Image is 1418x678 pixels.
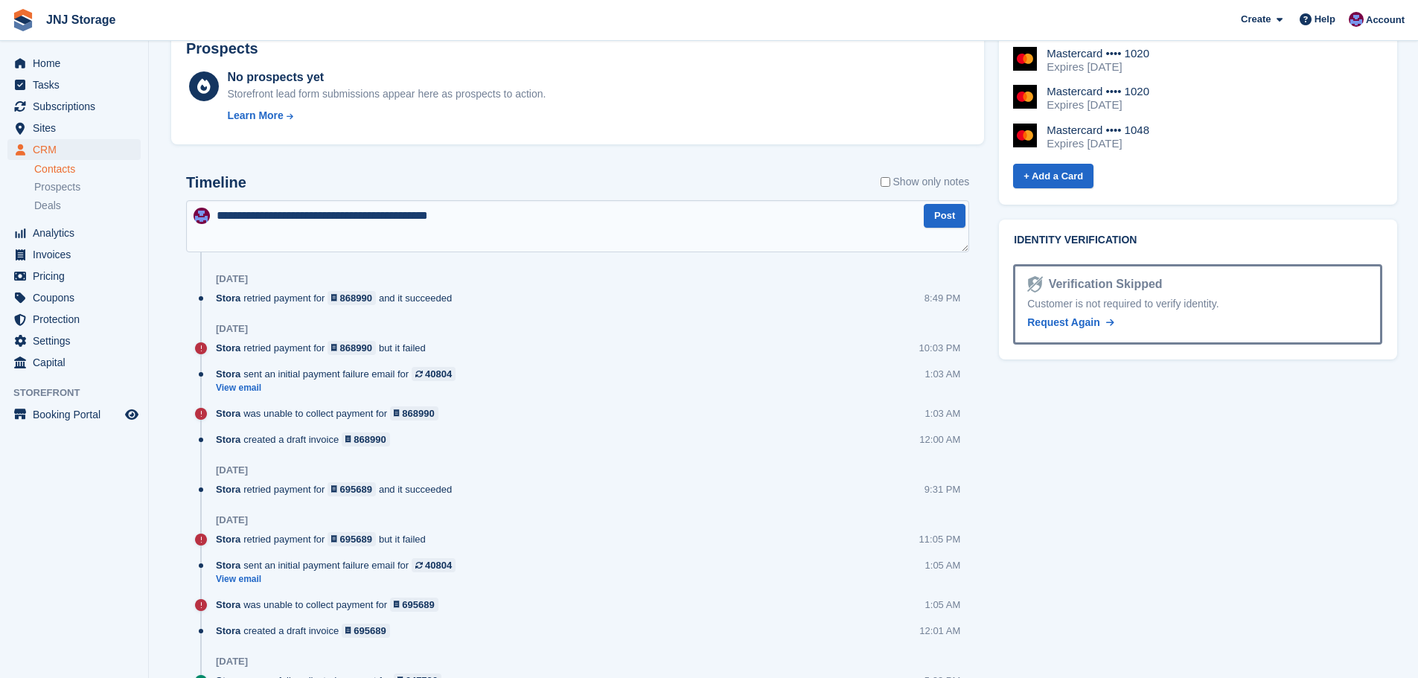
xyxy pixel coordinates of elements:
[216,406,446,420] div: was unable to collect payment for
[216,273,248,285] div: [DATE]
[227,108,283,124] div: Learn More
[7,118,141,138] a: menu
[328,291,376,305] a: 868990
[1014,234,1382,246] h2: Identity verification
[216,464,248,476] div: [DATE]
[340,532,372,546] div: 695689
[216,624,240,638] span: Stora
[1013,164,1093,188] a: + Add a Card
[216,291,459,305] div: retried payment for and it succeeded
[1027,276,1042,292] img: Identity Verification Ready
[340,341,372,355] div: 868990
[216,558,463,572] div: sent an initial payment failure email for
[919,624,960,638] div: 12:01 AM
[34,180,80,194] span: Prospects
[33,287,122,308] span: Coupons
[216,341,240,355] span: Stora
[12,9,34,31] img: stora-icon-8386f47178a22dfd0bd8f6a31ec36ba5ce8667c1dd55bd0f319d3a0aa187defe.svg
[216,406,240,420] span: Stora
[216,482,240,496] span: Stora
[7,53,141,74] a: menu
[13,386,148,400] span: Storefront
[7,74,141,95] a: menu
[216,598,240,612] span: Stora
[1047,85,1149,98] div: Mastercard •••• 1020
[925,558,961,572] div: 1:05 AM
[33,330,122,351] span: Settings
[33,352,122,373] span: Capital
[194,208,210,224] img: Jonathan Scrase
[216,367,463,381] div: sent an initial payment failure email for
[7,309,141,330] a: menu
[1349,12,1364,27] img: Jonathan Scrase
[34,179,141,195] a: Prospects
[186,174,246,191] h2: Timeline
[33,139,122,160] span: CRM
[924,291,960,305] div: 8:49 PM
[7,139,141,160] a: menu
[7,330,141,351] a: menu
[425,367,452,381] div: 40804
[123,406,141,423] a: Preview store
[354,432,386,447] div: 868990
[1047,137,1149,150] div: Expires [DATE]
[186,40,258,57] h2: Prospects
[1027,315,1114,330] a: Request Again
[7,266,141,287] a: menu
[33,266,122,287] span: Pricing
[1047,47,1149,60] div: Mastercard •••• 1020
[1315,12,1335,27] span: Help
[216,291,240,305] span: Stora
[227,108,546,124] a: Learn More
[7,244,141,265] a: menu
[216,558,240,572] span: Stora
[33,404,122,425] span: Booking Portal
[919,341,961,355] div: 10:03 PM
[216,532,433,546] div: retried payment for but it failed
[925,598,961,612] div: 1:05 AM
[216,598,446,612] div: was unable to collect payment for
[1027,316,1100,328] span: Request Again
[40,7,121,32] a: JNJ Storage
[328,341,376,355] a: 868990
[402,598,434,612] div: 695689
[216,432,397,447] div: created a draft invoice
[919,432,960,447] div: 12:00 AM
[7,96,141,117] a: menu
[1027,296,1368,312] div: Customer is not required to verify identity.
[924,482,960,496] div: 9:31 PM
[1043,275,1163,293] div: Verification Skipped
[33,118,122,138] span: Sites
[34,199,61,213] span: Deals
[342,432,390,447] a: 868990
[216,341,433,355] div: retried payment for but it failed
[412,558,456,572] a: 40804
[390,406,438,420] a: 868990
[1047,60,1149,74] div: Expires [DATE]
[216,382,463,394] a: View email
[216,532,240,546] span: Stora
[227,68,546,86] div: No prospects yet
[925,367,961,381] div: 1:03 AM
[1047,98,1149,112] div: Expires [DATE]
[33,53,122,74] span: Home
[1366,13,1405,28] span: Account
[1013,85,1037,109] img: Mastercard Logo
[1013,47,1037,71] img: Mastercard Logo
[340,482,372,496] div: 695689
[919,532,961,546] div: 11:05 PM
[227,86,546,102] div: Storefront lead form submissions appear here as prospects to action.
[425,558,452,572] div: 40804
[924,204,965,228] button: Post
[216,323,248,335] div: [DATE]
[328,532,376,546] a: 695689
[216,656,248,668] div: [DATE]
[412,367,456,381] a: 40804
[216,573,463,586] a: View email
[7,404,141,425] a: menu
[1013,124,1037,147] img: Mastercard Logo
[216,432,240,447] span: Stora
[216,367,240,381] span: Stora
[342,624,390,638] a: 695689
[33,74,122,95] span: Tasks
